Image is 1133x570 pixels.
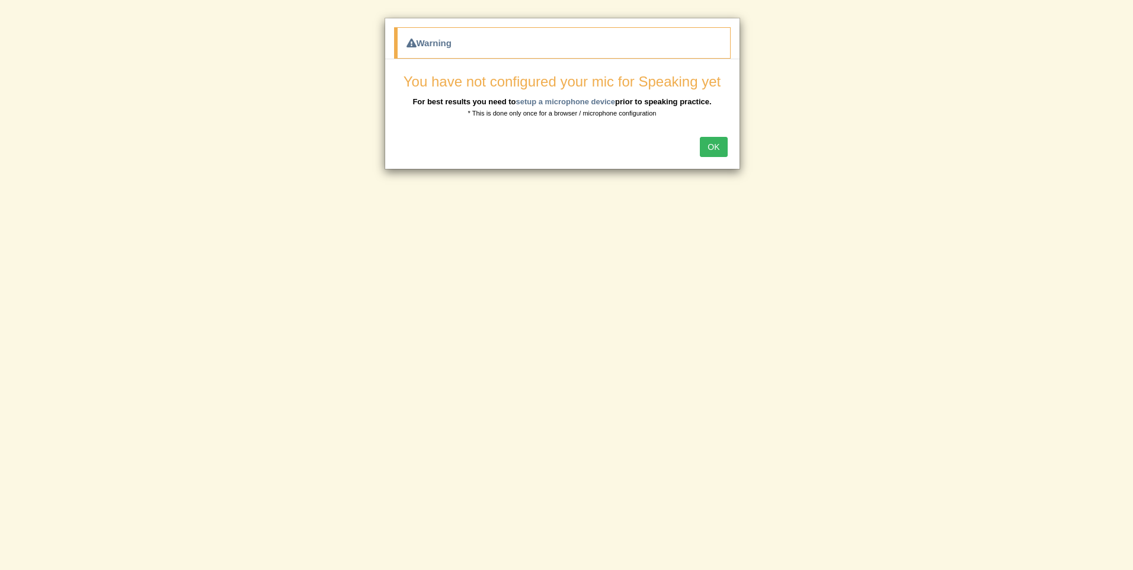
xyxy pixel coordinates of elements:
button: OK [700,137,727,157]
a: setup a microphone device [516,97,615,106]
small: * This is done only once for a browser / microphone configuration [468,110,657,117]
span: You have not configured your mic for Speaking yet [404,73,721,89]
div: Warning [394,27,731,59]
b: For best results you need to prior to speaking practice. [412,97,711,106]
